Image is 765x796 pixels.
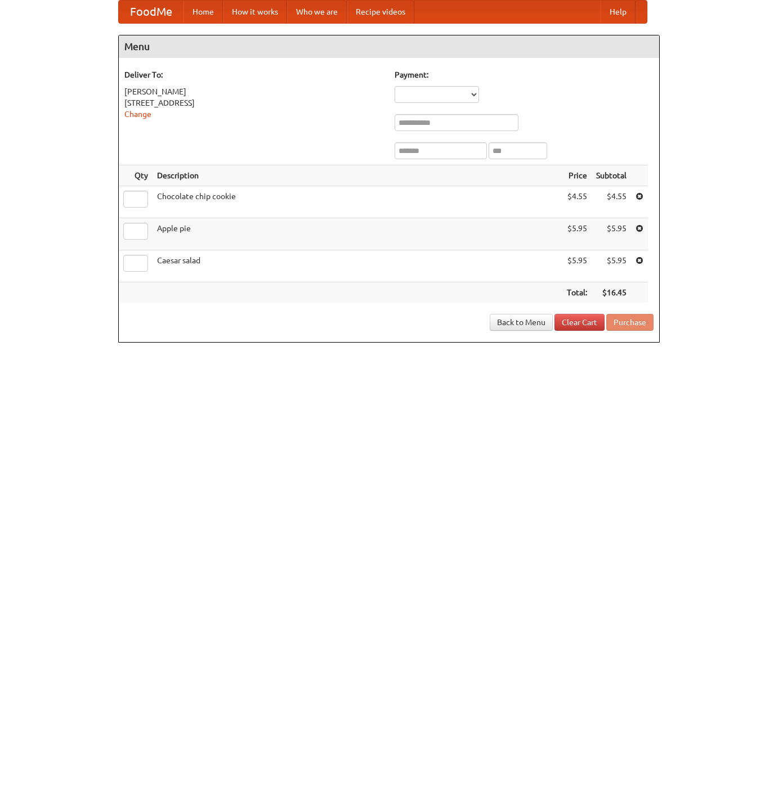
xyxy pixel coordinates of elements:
[119,35,659,58] h4: Menu
[562,282,592,303] th: Total:
[601,1,636,23] a: Help
[562,218,592,250] td: $5.95
[124,110,151,119] a: Change
[153,218,562,250] td: Apple pie
[592,218,631,250] td: $5.95
[347,1,414,23] a: Recipe videos
[592,186,631,218] td: $4.55
[119,165,153,186] th: Qty
[287,1,347,23] a: Who we are
[562,250,592,282] td: $5.95
[592,250,631,282] td: $5.95
[153,250,562,282] td: Caesar salad
[592,165,631,186] th: Subtotal
[223,1,287,23] a: How it works
[119,1,184,23] a: FoodMe
[153,186,562,218] td: Chocolate chip cookie
[562,165,592,186] th: Price
[124,86,383,97] div: [PERSON_NAME]
[153,165,562,186] th: Description
[124,97,383,109] div: [STREET_ADDRESS]
[592,282,631,303] th: $16.45
[562,186,592,218] td: $4.55
[490,314,553,331] a: Back to Menu
[554,314,605,331] a: Clear Cart
[124,69,383,80] h5: Deliver To:
[606,314,654,331] button: Purchase
[184,1,223,23] a: Home
[395,69,654,80] h5: Payment:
